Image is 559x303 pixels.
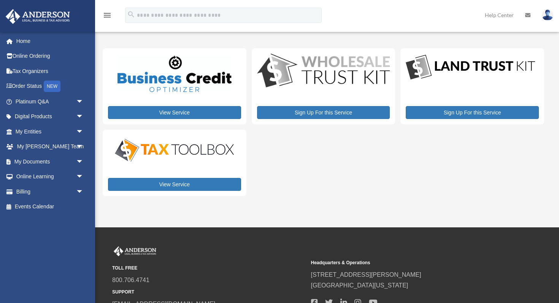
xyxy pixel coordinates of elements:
small: TOLL FREE [112,264,306,272]
span: arrow_drop_down [76,109,91,125]
a: Sign Up For this Service [257,106,390,119]
i: menu [103,11,112,20]
a: Sign Up For this Service [406,106,539,119]
a: Platinum Q&Aarrow_drop_down [5,94,95,109]
a: Digital Productsarrow_drop_down [5,109,91,124]
i: search [127,10,135,19]
a: [STREET_ADDRESS][PERSON_NAME] [311,271,421,278]
a: Home [5,33,95,49]
a: Events Calendar [5,199,95,214]
span: arrow_drop_down [76,139,91,155]
a: Online Ordering [5,49,95,64]
a: View Service [108,106,241,119]
img: User Pic [542,10,553,21]
a: Order StatusNEW [5,79,95,94]
a: Billingarrow_drop_down [5,184,95,199]
img: WS-Trust-Kit-lgo-1.jpg [257,54,390,89]
small: SUPPORT [112,288,306,296]
a: menu [103,13,112,20]
a: My [PERSON_NAME] Teamarrow_drop_down [5,139,95,154]
span: arrow_drop_down [76,124,91,140]
a: [GEOGRAPHIC_DATA][US_STATE] [311,282,408,289]
small: Headquarters & Operations [311,259,505,267]
a: Tax Organizers [5,63,95,79]
a: My Documentsarrow_drop_down [5,154,95,169]
span: arrow_drop_down [76,94,91,109]
a: 800.706.4741 [112,277,149,283]
img: LandTrust_lgo-1.jpg [406,54,535,81]
span: arrow_drop_down [76,169,91,185]
img: Anderson Advisors Platinum Portal [3,9,72,24]
span: arrow_drop_down [76,154,91,170]
a: My Entitiesarrow_drop_down [5,124,95,139]
div: NEW [44,81,60,92]
span: arrow_drop_down [76,184,91,200]
a: Online Learningarrow_drop_down [5,169,95,184]
img: Anderson Advisors Platinum Portal [112,246,158,256]
a: View Service [108,178,241,191]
